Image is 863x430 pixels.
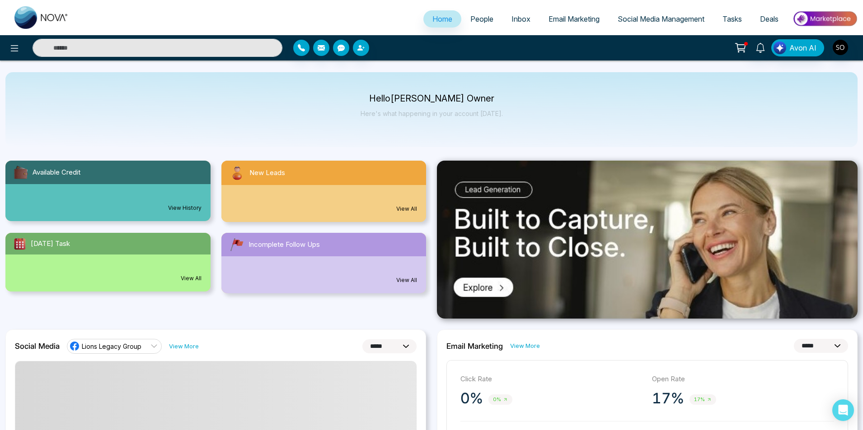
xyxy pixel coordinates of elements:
[31,239,70,249] span: [DATE] Task
[437,161,858,319] img: .
[510,342,540,350] a: View More
[216,161,432,222] a: New LeadsView All
[461,10,502,28] a: People
[488,394,512,405] span: 0%
[789,42,816,53] span: Avon AI
[216,233,432,293] a: Incomplete Follow UpsView All
[446,342,503,351] h2: Email Marketing
[618,14,704,23] span: Social Media Management
[751,10,788,28] a: Deals
[689,394,716,405] span: 17%
[511,14,530,23] span: Inbox
[13,164,29,180] img: availableCredit.svg
[460,374,643,384] p: Click Rate
[423,10,461,28] a: Home
[792,9,858,29] img: Market-place.gif
[396,276,417,284] a: View All
[832,399,854,421] div: Open Intercom Messenger
[169,342,199,351] a: View More
[609,10,713,28] a: Social Media Management
[771,39,824,56] button: Avon AI
[833,40,848,55] img: User Avatar
[33,167,80,178] span: Available Credit
[249,168,285,178] span: New Leads
[722,14,742,23] span: Tasks
[652,374,835,384] p: Open Rate
[168,204,202,212] a: View History
[549,14,600,23] span: Email Marketing
[774,42,786,54] img: Lead Flow
[229,164,246,181] img: newLeads.svg
[181,274,202,282] a: View All
[249,240,320,250] span: Incomplete Follow Ups
[539,10,609,28] a: Email Marketing
[13,236,27,251] img: todayTask.svg
[432,14,452,23] span: Home
[361,110,503,117] p: Here's what happening in your account [DATE].
[760,14,779,23] span: Deals
[713,10,751,28] a: Tasks
[361,95,503,102] p: Hello [PERSON_NAME] Owner
[396,205,417,213] a: View All
[460,389,483,407] p: 0%
[502,10,539,28] a: Inbox
[14,6,69,29] img: Nova CRM Logo
[15,342,60,351] h2: Social Media
[229,236,245,253] img: followUps.svg
[82,342,141,351] span: Lions Legacy Group
[470,14,493,23] span: People
[652,389,684,407] p: 17%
